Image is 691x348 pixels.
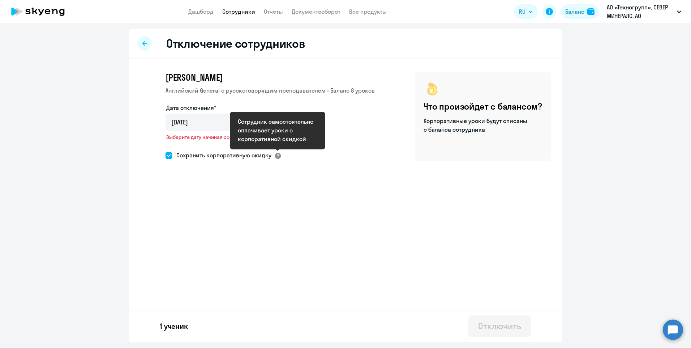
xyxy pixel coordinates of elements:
[424,101,542,112] h4: Что произойдет с балансом?
[349,8,387,15] a: Все продукты
[424,80,441,98] img: ok
[292,8,340,15] a: Документооборот
[264,8,283,15] a: Отчеты
[166,72,223,83] span: [PERSON_NAME]
[519,7,525,16] span: RU
[478,320,521,332] div: Отключить
[603,3,685,20] button: АО «Техногрупп», СЕВЕР МИНЕРАЛС, АО
[587,8,595,15] img: balance
[166,114,271,131] input: дд.мм.гггг
[166,86,375,95] p: Английский General с русскоговорящим преподавателем • Баланс 8 уроков
[172,151,271,160] span: Сохранить корпоративную скидку
[166,134,271,140] span: Выберите дату начиная со следующего дня
[166,36,305,51] h2: Отключение сотрудников
[160,321,188,331] p: 1 ученик
[561,4,599,19] button: Балансbalance
[607,3,674,20] p: АО «Техногрупп», СЕВЕР МИНЕРАЛС, АО
[468,315,531,337] button: Отключить
[222,8,255,15] a: Сотрудники
[514,4,538,19] button: RU
[188,8,214,15] a: Дашборд
[238,117,317,143] div: Сотрудник самостоятельно оплачивает уроки с корпоративной скидкой
[424,116,528,134] p: Корпоративные уроки будут списаны с баланса сотрудника
[565,7,584,16] div: Баланс
[166,103,216,112] label: Дата отключения*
